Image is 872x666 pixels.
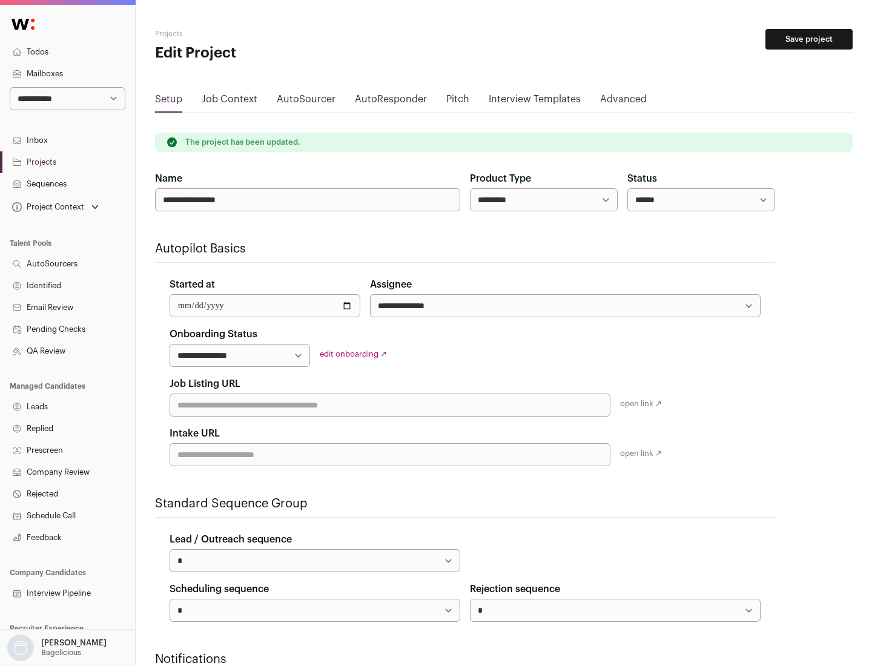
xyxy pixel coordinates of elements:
img: nopic.png [7,635,34,661]
label: Status [627,171,657,186]
label: Onboarding Status [170,327,257,341]
button: Open dropdown [10,199,101,216]
a: AutoResponder [355,92,427,111]
p: [PERSON_NAME] [41,638,107,648]
label: Name [155,171,182,186]
label: Scheduling sequence [170,582,269,596]
div: Project Context [10,202,84,212]
button: Open dropdown [5,635,109,661]
p: Bagelicious [41,648,81,658]
label: Started at [170,277,215,292]
a: Job Context [202,92,257,111]
img: Wellfound [5,12,41,36]
label: Product Type [470,171,531,186]
a: AutoSourcer [277,92,335,111]
label: Intake URL [170,426,220,441]
label: Lead / Outreach sequence [170,532,292,547]
a: Interview Templates [489,92,581,111]
h2: Autopilot Basics [155,240,775,257]
label: Rejection sequence [470,582,560,596]
h1: Edit Project [155,44,388,63]
a: Advanced [600,92,647,111]
label: Job Listing URL [170,377,240,391]
h2: Projects [155,29,388,39]
p: The project has been updated. [185,137,300,147]
a: Pitch [446,92,469,111]
a: Setup [155,92,182,111]
label: Assignee [370,277,412,292]
a: edit onboarding ↗ [320,350,387,358]
button: Save project [765,29,853,50]
h2: Standard Sequence Group [155,495,775,512]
